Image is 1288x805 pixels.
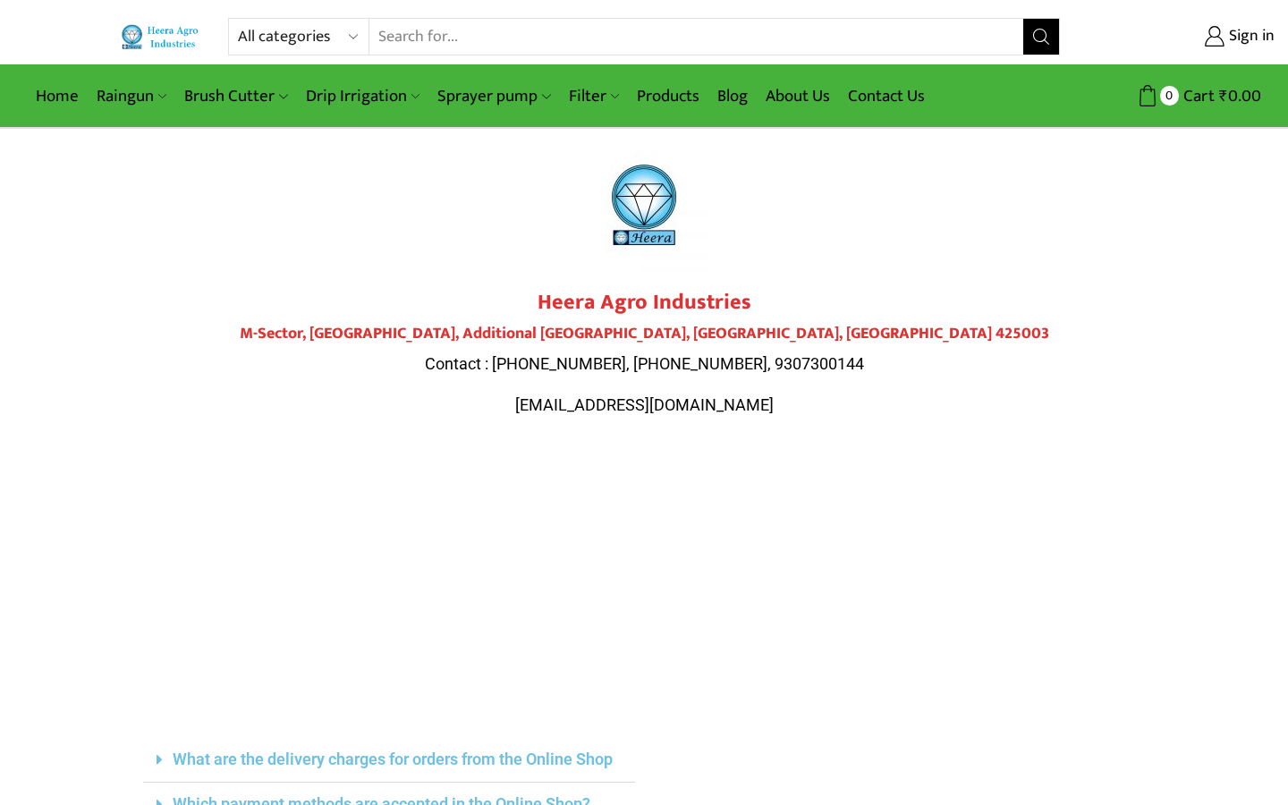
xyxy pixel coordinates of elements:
[708,75,757,117] a: Blog
[1224,25,1275,48] span: Sign in
[27,75,88,117] a: Home
[538,284,751,320] strong: Heera Agro Industries
[428,75,559,117] a: Sprayer pump
[560,75,628,117] a: Filter
[577,138,711,272] img: heera-logo-1000
[88,75,175,117] a: Raingun
[297,75,428,117] a: Drip Irrigation
[369,19,1023,55] input: Search for...
[143,452,1145,720] iframe: Plot No.119, M-Sector, Patil Nagar, MIDC, Jalgaon, Maharashtra 425003
[175,75,296,117] a: Brush Cutter
[628,75,708,117] a: Products
[143,738,635,783] div: What are the delivery charges for orders from the Online Shop
[1179,84,1215,108] span: Cart
[1078,80,1261,113] a: 0 Cart ₹0.00
[1087,21,1275,53] a: Sign in
[1219,82,1228,110] span: ₹
[1023,19,1059,55] button: Search button
[839,75,934,117] a: Contact Us
[143,325,1145,344] h4: M-Sector, [GEOGRAPHIC_DATA], Additional [GEOGRAPHIC_DATA], [GEOGRAPHIC_DATA], [GEOGRAPHIC_DATA] 4...
[173,750,613,768] a: What are the delivery charges for orders from the Online Shop
[515,395,774,414] span: [EMAIL_ADDRESS][DOMAIN_NAME]
[425,354,864,373] span: Contact : [PHONE_NUMBER], [PHONE_NUMBER], 9307300144
[757,75,839,117] a: About Us
[1219,82,1261,110] bdi: 0.00
[1160,86,1179,105] span: 0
